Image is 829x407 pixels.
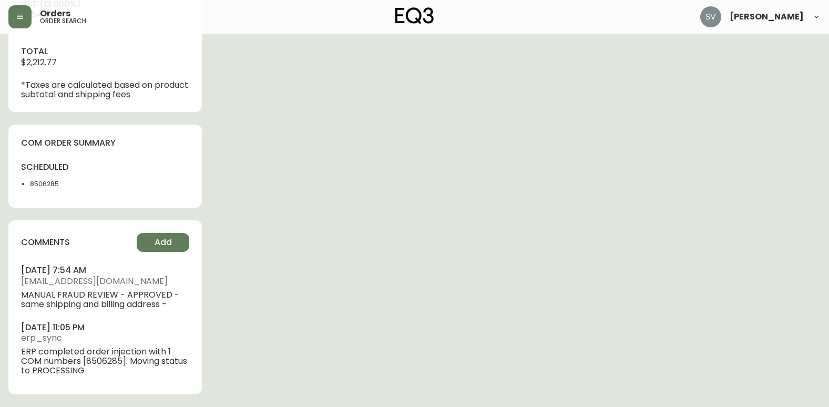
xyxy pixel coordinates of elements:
li: 8506285 [30,179,99,189]
h5: order search [40,18,86,24]
h4: scheduled [21,161,99,173]
h4: [DATE] 11:05 pm [21,322,189,333]
span: [PERSON_NAME] [730,13,804,21]
h4: total [21,46,189,57]
img: logo [395,7,434,24]
span: MANUAL FRAUD REVIEW - APPROVED - same shipping and billing address - [21,290,189,309]
button: Add [137,233,189,252]
span: [EMAIL_ADDRESS][DOMAIN_NAME] [21,277,189,286]
h4: comments [21,237,70,248]
h4: com order summary [21,137,189,149]
img: 0ef69294c49e88f033bcbeb13310b844 [700,6,721,27]
span: $2,212.77 [21,56,57,68]
h4: [DATE] 7:54 am [21,264,189,276]
span: Orders [40,9,70,18]
span: Add [155,237,172,248]
p: *Taxes are calculated based on product subtotal and shipping fees [21,80,189,99]
span: ERP completed order injection with 1 COM numbers [8506285]. Moving status to PROCESSING [21,347,189,375]
span: erp_sync [21,333,189,343]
